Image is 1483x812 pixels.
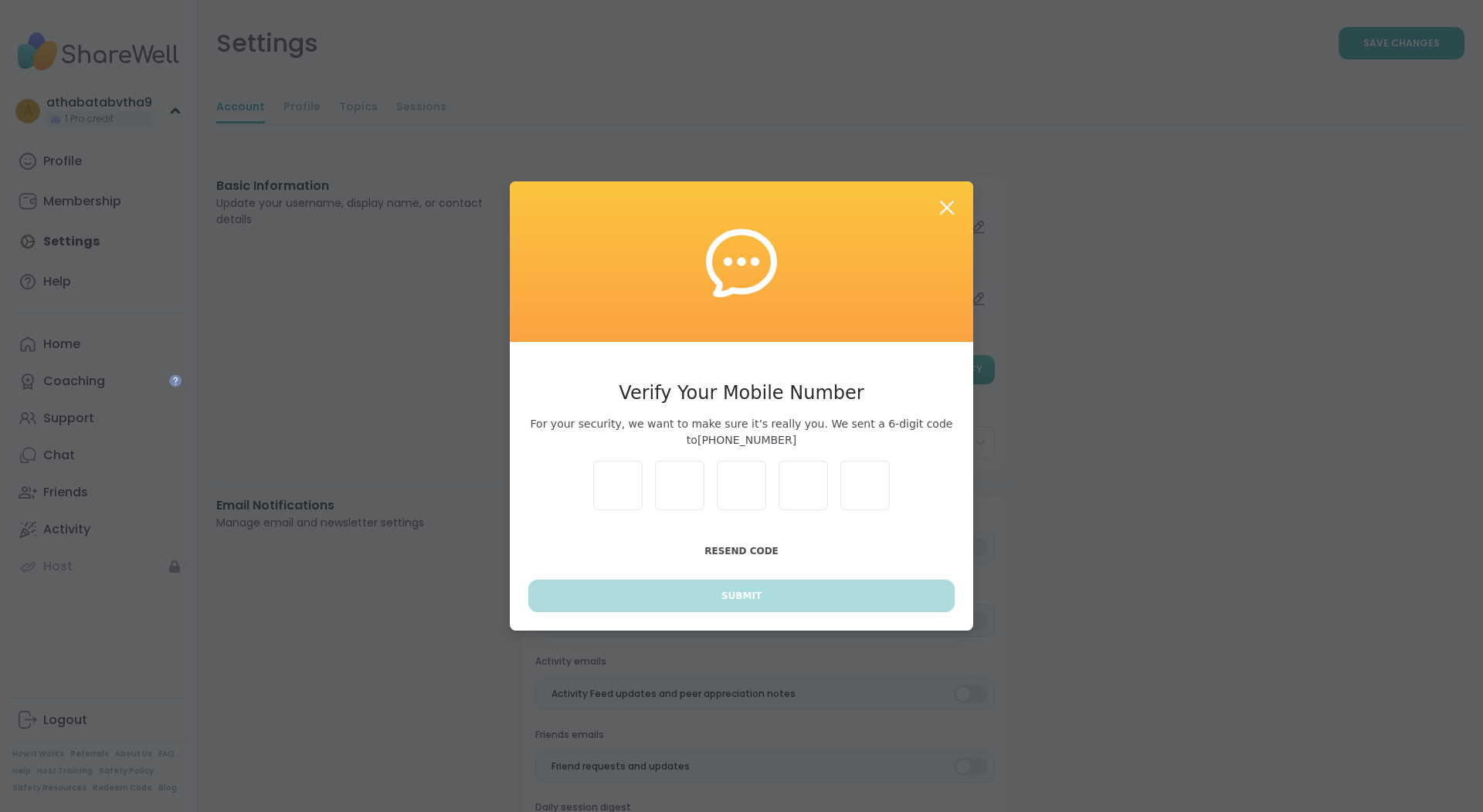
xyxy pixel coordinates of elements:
[721,589,762,603] span: Submit
[528,580,955,612] button: Submit
[528,379,955,407] h3: Verify Your Mobile Number
[528,535,955,567] button: Resend Code
[528,416,955,448] span: For your security, we want to make sure it’s really you. We sent a 6-digit code to [PHONE_NUMBER]
[704,546,779,557] span: Resend Code
[169,374,182,387] iframe: Spotlight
